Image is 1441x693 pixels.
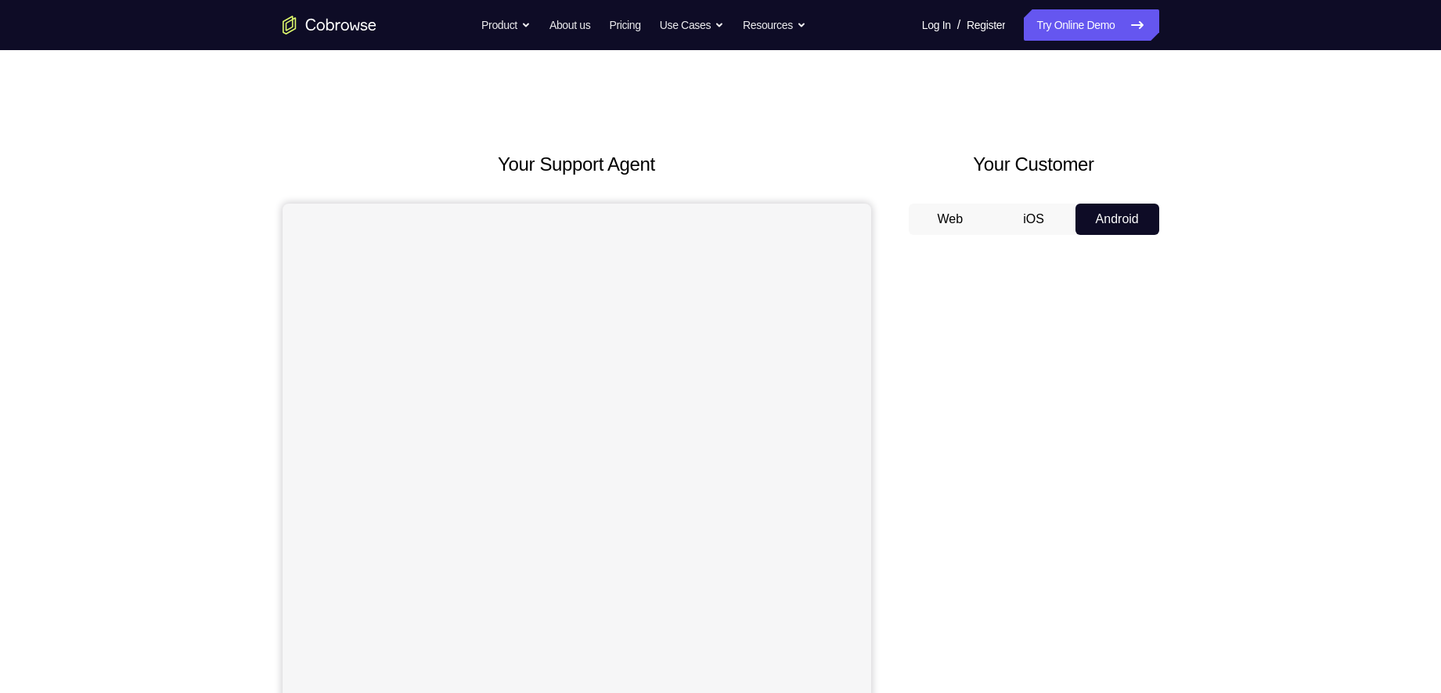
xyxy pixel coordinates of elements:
a: Try Online Demo [1024,9,1158,41]
button: Resources [743,9,806,41]
span: / [957,16,960,34]
a: Go to the home page [283,16,376,34]
h2: Your Support Agent [283,150,871,179]
button: Web [909,204,992,235]
a: About us [549,9,590,41]
button: Use Cases [660,9,724,41]
a: Register [967,9,1005,41]
a: Log In [922,9,951,41]
button: iOS [992,204,1075,235]
button: Product [481,9,531,41]
a: Pricing [609,9,640,41]
h2: Your Customer [909,150,1159,179]
button: Android [1075,204,1159,235]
